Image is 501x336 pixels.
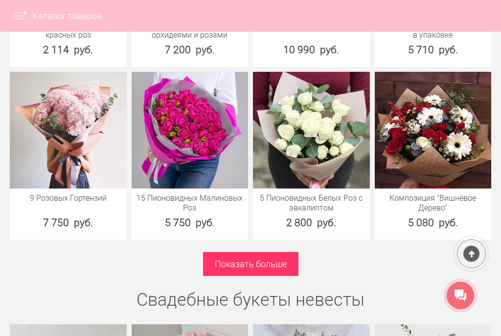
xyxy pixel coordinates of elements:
[375,215,492,230] div: 5 080 руб.
[10,215,127,230] div: 7 750 руб.
[10,42,127,57] div: 2 114 руб.
[15,193,122,203] a: 9 Розовых Гортензий
[258,193,365,213] a: 5 Пионовидных Белых Роз с эвкалиптом
[253,42,370,57] div: 10 990 руб.
[253,215,370,230] div: 2 800 руб.
[137,193,244,213] a: 15 Пионовидных Малиновых Роз
[375,42,492,57] div: 5 710 руб.
[132,72,249,189] img: 15 Пионовидных Малиновых Роз
[375,72,492,189] img: Композиция "Вишнёвое Дерево"
[132,215,249,230] div: 5 750 руб.
[253,72,370,189] img: 5 Пионовидных Белых Роз с эвкалиптом
[203,252,298,276] a: Показать больше
[10,72,127,189] img: 9 Розовых Гортензий
[137,290,364,310] a: Свадебные букеты невесты
[380,193,487,213] a: Композиция "Вишнёвое Дерево"
[132,42,249,57] div: 7 200 руб.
